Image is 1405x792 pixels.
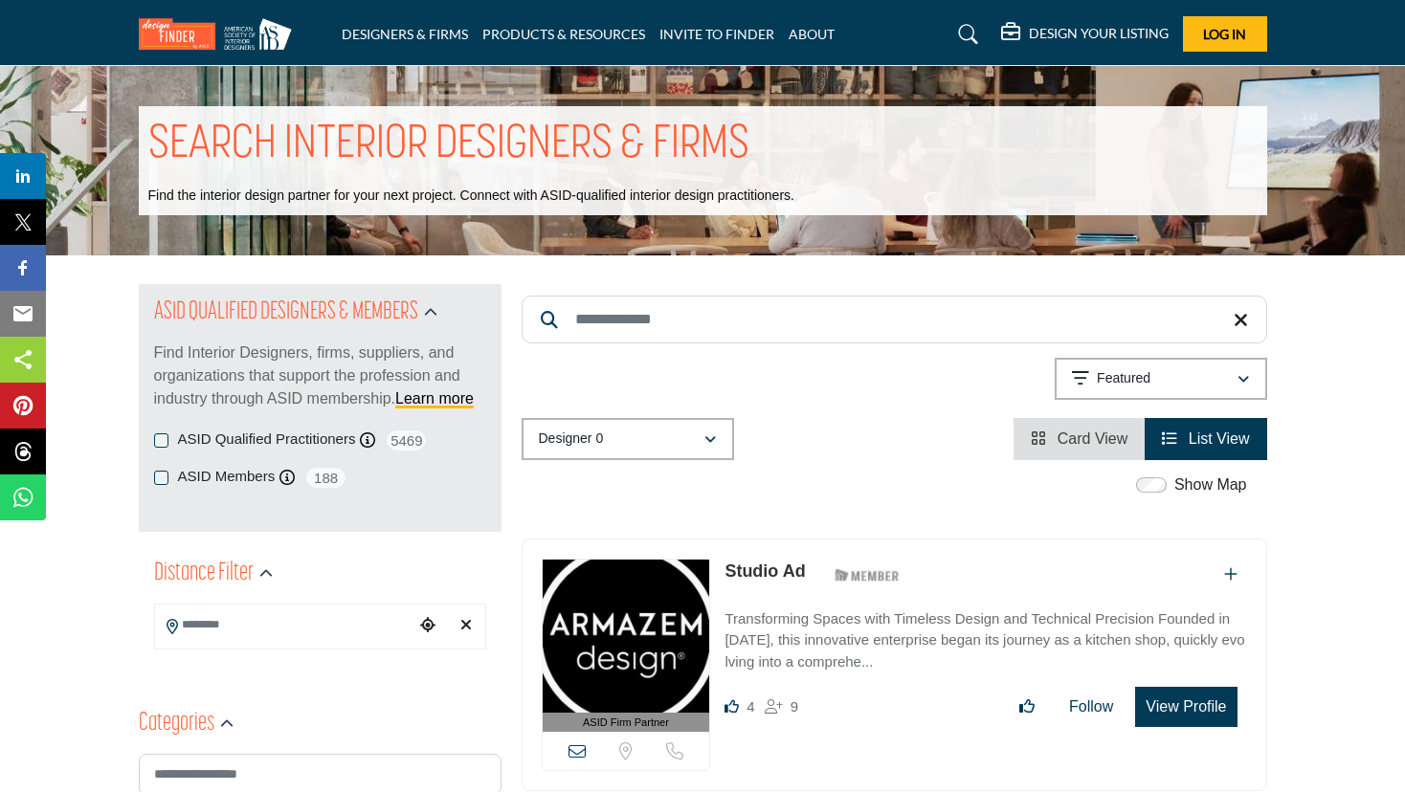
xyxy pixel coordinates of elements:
[1189,430,1250,447] span: List View
[725,561,805,581] a: Studio Ad
[1029,25,1169,42] h5: DESIGN YOUR LISTING
[1203,26,1246,42] span: Log In
[1174,473,1247,496] label: Show Map
[148,116,749,175] h1: SEARCH INTERIOR DESIGNERS & FIRMS
[583,715,669,731] span: ASID Firm Partner
[148,187,794,206] p: Find the interior design partner for your next project. Connect with ASID-qualified interior desi...
[1097,369,1150,388] p: Featured
[154,341,486,410] p: Find Interior Designers, firms, suppliers, and organizations that support the profession and indu...
[154,296,418,330] h2: ASID QUALIFIED DESIGNERS & MEMBERS
[482,26,645,42] a: PRODUCTS & RESOURCES
[543,560,710,733] a: ASID Firm Partner
[1007,688,1047,726] button: Like listing
[940,19,991,50] a: Search
[154,557,254,591] h2: Distance Filter
[1014,418,1145,460] li: Card View
[1031,430,1127,447] a: View Card
[765,695,798,718] div: Followers
[725,559,805,584] p: Studio Ad
[1057,688,1126,726] button: Follow
[178,466,276,488] label: ASID Members
[824,563,910,587] img: ASID Members Badge Icon
[725,699,739,714] i: Likes
[1162,430,1249,447] a: View List
[1145,418,1266,460] li: List View
[791,698,798,715] span: 9
[385,429,428,452] span: 5469
[1183,16,1267,52] button: Log In
[1058,430,1128,447] span: Card View
[539,429,604,449] p: Designer 0
[139,18,301,50] img: Site Logo
[543,560,710,713] img: Studio Ad
[725,597,1246,673] a: Transforming Spaces with Timeless Design and Technical Precision Founded in [DATE], this innovati...
[747,698,754,715] span: 4
[139,707,214,741] h2: Categories
[452,605,480,647] div: Clear search location
[1055,358,1267,400] button: Featured
[395,390,474,407] a: Learn more
[725,608,1246,673] p: Transforming Spaces with Timeless Design and Technical Precision Founded in [DATE], this innovati...
[522,296,1267,343] input: Search Keyword
[154,433,168,448] input: ASID Qualified Practitioners checkbox
[1224,566,1238,583] a: Add To List
[413,605,442,647] div: Choose your current location
[155,606,413,644] input: Search Location
[522,418,734,460] button: Designer 0
[789,26,835,42] a: ABOUT
[1135,687,1237,727] button: View Profile
[154,471,168,485] input: ASID Members checkbox
[659,26,774,42] a: INVITE TO FINDER
[178,429,356,451] label: ASID Qualified Practitioners
[304,466,347,490] span: 188
[342,26,468,42] a: DESIGNERS & FIRMS
[1001,23,1169,46] div: DESIGN YOUR LISTING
